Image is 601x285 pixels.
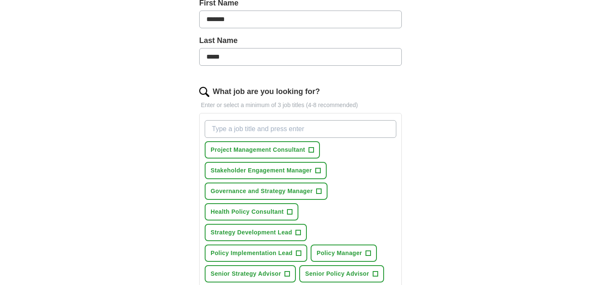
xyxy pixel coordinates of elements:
button: Stakeholder Engagement Manager [205,162,327,179]
span: Policy Manager [317,249,362,258]
span: Governance and Strategy Manager [211,187,313,196]
button: Health Policy Consultant [205,203,298,220]
span: Senior Strategy Advisor [211,269,281,278]
span: Project Management Consultant [211,145,305,154]
button: Senior Strategy Advisor [205,265,296,282]
span: Policy Implementation Lead [211,249,292,258]
img: search.png [199,87,209,97]
p: Enter or select a minimum of 3 job titles (4-8 recommended) [199,101,402,110]
span: Health Policy Consultant [211,207,284,216]
button: Project Management Consultant [205,141,320,159]
span: Stakeholder Engagement Manager [211,166,312,175]
input: Type a job title and press enter [205,120,396,138]
span: Senior Policy Advisor [305,269,369,278]
label: Last Name [199,35,402,46]
button: Senior Policy Advisor [299,265,384,282]
label: What job are you looking for? [213,86,320,97]
button: Policy Implementation Lead [205,245,307,262]
button: Policy Manager [311,245,377,262]
button: Strategy Development Lead [205,224,307,241]
span: Strategy Development Lead [211,228,292,237]
button: Governance and Strategy Manager [205,183,328,200]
